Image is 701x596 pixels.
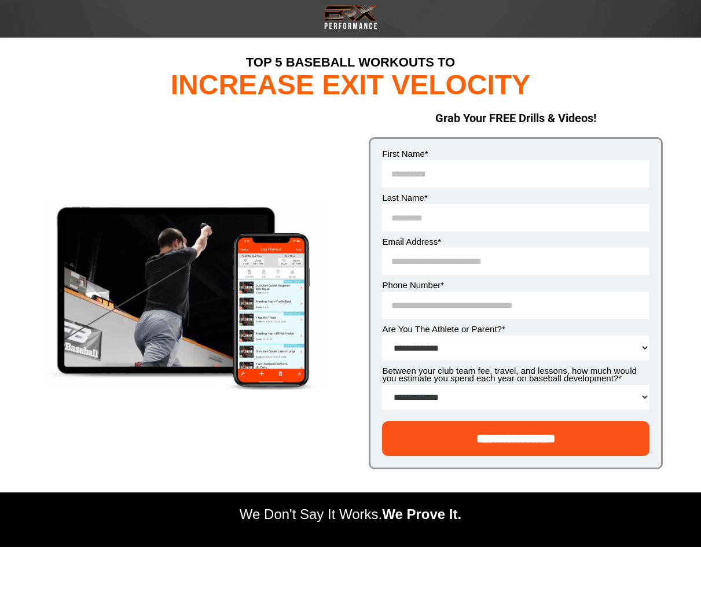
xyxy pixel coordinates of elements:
[643,540,701,596] iframe: Chat Widget
[369,111,663,126] h2: Grab Your FREE Drills & Videos!
[44,201,326,390] img: Top 5 Workouts - Exit
[382,366,636,383] span: Between your club team fee, travel, and lessons, how much would you estimate you spend each year ...
[240,506,382,522] span: We Don't Say It Works.
[382,193,424,203] span: Last Name
[322,3,379,32] img: Transparent-Black-BRX-Logo-White-Performance
[382,506,461,522] span: We Prove It.
[382,237,438,247] span: Email Address
[171,69,530,100] span: INCREASE EXIT VELOCITY
[382,324,502,334] span: Are You The Athlete or Parent?
[382,149,424,159] span: First Name
[246,55,455,69] span: TOP 5 BASEBALL WORKOUTS TO
[382,280,441,290] span: Phone Number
